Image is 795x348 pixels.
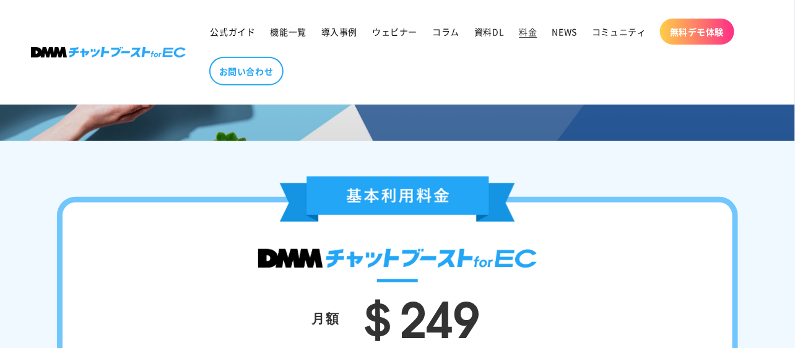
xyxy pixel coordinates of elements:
[321,26,357,37] span: 導入事例
[552,26,577,37] span: NEWS
[263,19,314,45] a: 機能一覧
[519,26,537,37] span: 料金
[467,19,511,45] a: 資料DL
[432,26,459,37] span: コラム
[584,19,654,45] a: コミュニティ
[203,19,263,45] a: 公式ガイド
[258,249,537,268] img: DMMチャットブースト
[512,19,545,45] a: 料金
[660,19,734,45] a: 無料デモ体験
[31,47,186,58] img: 株式会社DMM Boost
[545,19,584,45] a: NEWS
[592,26,646,37] span: コミュニティ
[474,26,504,37] span: 資料DL
[670,26,724,37] span: 無料デモ体験
[211,26,256,37] span: 公式ガイド
[311,306,340,329] div: 月額
[280,176,515,222] img: 基本利用料金
[209,57,284,85] a: お問い合わせ
[372,26,417,37] span: ウェビナー
[219,66,274,77] span: お問い合わせ
[425,19,467,45] a: コラム
[271,26,306,37] span: 機能一覧
[314,19,365,45] a: 導入事例
[365,19,425,45] a: ウェビナー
